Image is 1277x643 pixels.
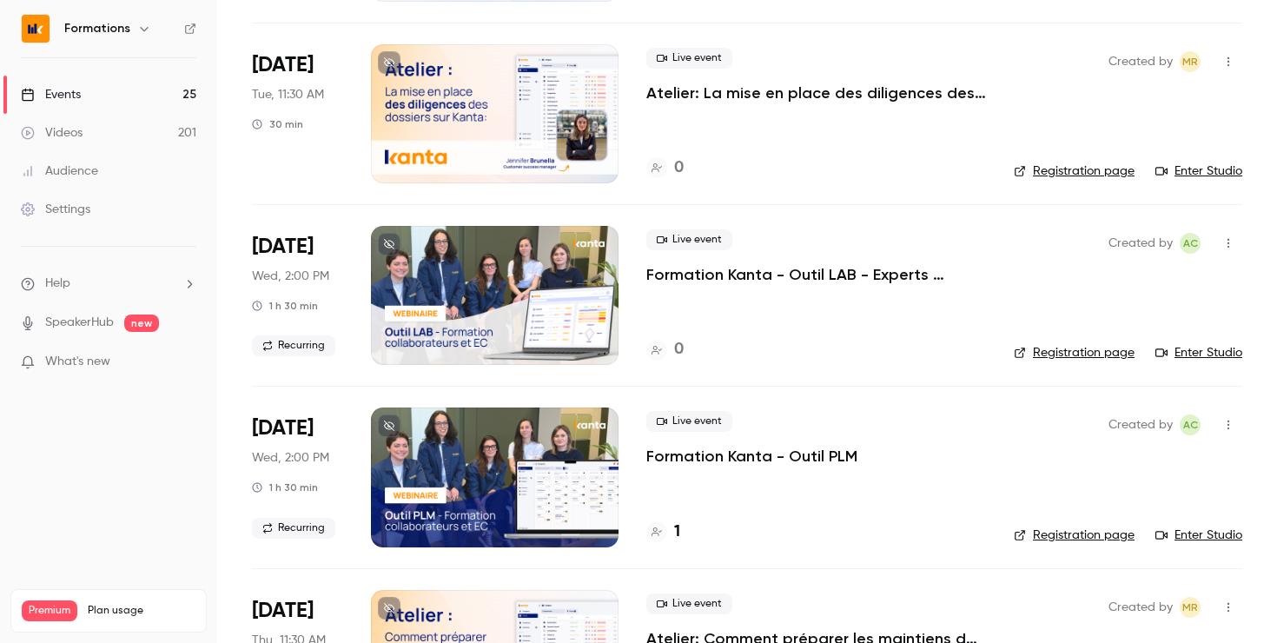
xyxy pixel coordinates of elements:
a: 1 [646,520,680,544]
span: MR [1182,51,1198,72]
div: Settings [21,201,90,218]
a: Enter Studio [1155,344,1242,361]
span: Live event [646,411,732,432]
span: Live event [646,48,732,69]
span: [DATE] [252,414,314,442]
span: Tue, 11:30 AM [252,86,324,103]
div: Sep 24 Wed, 2:00 PM (Europe/Paris) [252,226,343,365]
a: SpeakerHub [45,314,114,332]
div: 1 h 30 min [252,481,318,494]
span: Live event [646,229,732,250]
span: Marion Roquet [1180,51,1201,72]
a: 0 [646,156,684,180]
h4: 1 [674,520,680,544]
a: Registration page [1014,527,1135,544]
a: Formation Kanta - Outil PLM [646,446,857,467]
a: Enter Studio [1155,162,1242,180]
span: Marion Roquet [1180,597,1201,618]
span: AC [1183,414,1198,435]
span: Recurring [252,335,335,356]
div: Videos [21,124,83,142]
span: Plan usage [88,604,195,618]
iframe: Noticeable Trigger [175,355,196,370]
span: Created by [1108,51,1173,72]
a: Formation Kanta - Outil LAB - Experts Comptables & Collaborateurs [646,264,986,285]
div: Sep 24 Wed, 2:00 PM (Europe/Paris) [252,408,343,547]
span: Created by [1108,597,1173,618]
span: new [124,315,159,332]
span: [DATE] [252,597,314,625]
span: Anaïs Cachelou [1180,414,1201,435]
div: Audience [21,162,98,180]
h4: 0 [674,156,684,180]
div: Sep 23 Tue, 11:30 AM (Europe/Paris) [252,44,343,183]
a: Registration page [1014,162,1135,180]
span: What's new [45,353,110,371]
span: Anaïs Cachelou [1180,233,1201,254]
span: Wed, 2:00 PM [252,449,329,467]
div: Events [21,86,81,103]
span: Recurring [252,518,335,539]
span: Help [45,275,70,293]
span: MR [1182,597,1198,618]
a: Atelier: La mise en place des diligences des dossiers sur KANTA [646,83,986,103]
a: Registration page [1014,344,1135,361]
span: Live event [646,593,732,614]
span: AC [1183,233,1198,254]
span: Premium [22,600,77,621]
a: 0 [646,338,684,361]
span: [DATE] [252,233,314,261]
span: Created by [1108,233,1173,254]
span: Wed, 2:00 PM [252,268,329,285]
a: Enter Studio [1155,527,1242,544]
span: Created by [1108,414,1173,435]
div: 1 h 30 min [252,299,318,313]
img: Formations [22,15,50,43]
li: help-dropdown-opener [21,275,196,293]
span: [DATE] [252,51,314,79]
h4: 0 [674,338,684,361]
h6: Formations [64,20,130,37]
div: 30 min [252,117,303,131]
